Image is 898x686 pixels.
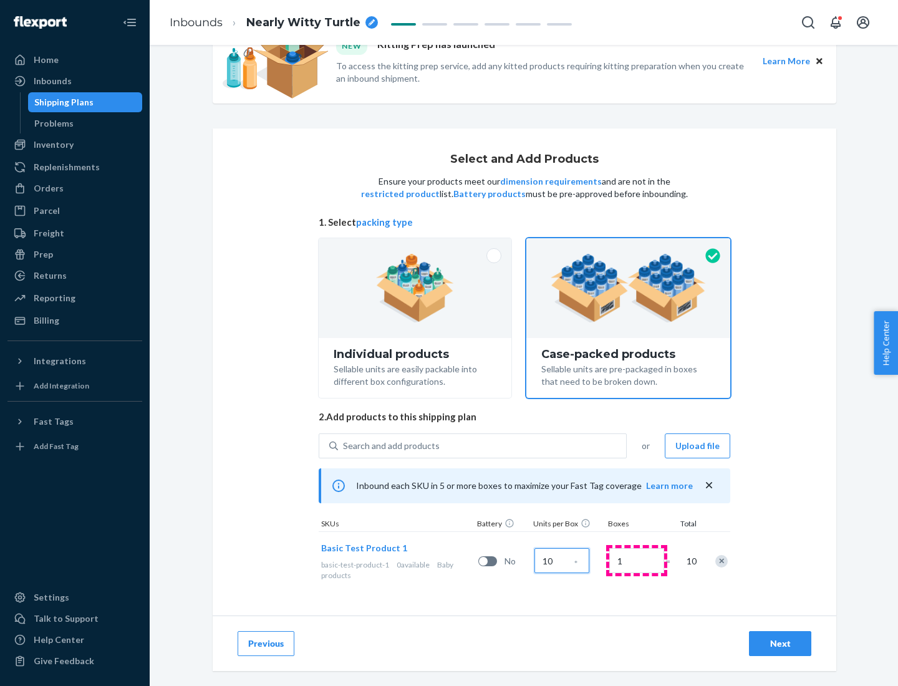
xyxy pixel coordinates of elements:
span: 2. Add products to this shipping plan [319,410,730,423]
div: Prep [34,248,53,261]
ol: breadcrumbs [160,4,388,41]
div: Returns [34,269,67,282]
button: Learn more [646,480,693,492]
button: Learn More [763,54,810,68]
a: Settings [7,587,142,607]
div: Boxes [606,518,668,531]
div: Freight [34,227,64,239]
div: Give Feedback [34,655,94,667]
div: Case-packed products [541,348,715,360]
a: Parcel [7,201,142,221]
div: Inbound each SKU in 5 or more boxes to maximize your Fast Tag coverage [319,468,730,503]
div: NEW [336,37,367,54]
span: No [505,555,529,568]
button: Integrations [7,351,142,371]
div: Settings [34,591,69,604]
a: Shipping Plans [28,92,143,112]
a: Add Integration [7,376,142,396]
a: Talk to Support [7,609,142,629]
p: Kitting Prep has launched [377,37,495,54]
div: Inbounds [34,75,72,87]
div: Home [34,54,59,66]
div: Billing [34,314,59,327]
button: Battery products [453,188,526,200]
div: Search and add products [343,440,440,452]
button: Open notifications [823,10,848,35]
span: Nearly Witty Turtle [246,15,360,31]
div: Talk to Support [34,612,99,625]
div: Next [760,637,801,650]
div: Help Center [34,634,84,646]
div: Fast Tags [34,415,74,428]
button: restricted product [361,188,440,200]
a: Inbounds [7,71,142,91]
div: Total [668,518,699,531]
button: Previous [238,631,294,656]
div: Inventory [34,138,74,151]
div: Individual products [334,348,496,360]
input: Number of boxes [609,548,664,573]
a: Prep [7,244,142,264]
a: Problems [28,114,143,133]
div: Sellable units are pre-packaged in boxes that need to be broken down. [541,360,715,388]
div: SKUs [319,518,475,531]
span: = [665,555,678,568]
div: Parcel [34,205,60,217]
a: Orders [7,178,142,198]
div: Reporting [34,292,75,304]
a: Returns [7,266,142,286]
p: Ensure your products meet our and are not in the list. must be pre-approved before inbounding. [360,175,689,200]
a: Inbounds [170,16,223,29]
a: Inventory [7,135,142,155]
div: Remove Item [715,555,728,568]
div: Add Fast Tag [34,441,79,452]
img: individual-pack.facf35554cb0f1810c75b2bd6df2d64e.png [376,254,454,322]
div: Battery [475,518,531,531]
span: Basic Test Product 1 [321,543,407,553]
span: 0 available [397,560,430,569]
button: Close [813,54,826,68]
button: Open Search Box [796,10,821,35]
div: Integrations [34,355,86,367]
a: Billing [7,311,142,331]
div: Units per Box [531,518,606,531]
a: Add Fast Tag [7,437,142,457]
img: Flexport logo [14,16,67,29]
div: Problems [34,117,74,130]
a: Freight [7,223,142,243]
a: Replenishments [7,157,142,177]
img: case-pack.59cecea509d18c883b923b81aeac6d0b.png [551,254,706,322]
button: Close Navigation [117,10,142,35]
a: Reporting [7,288,142,308]
span: or [642,440,650,452]
span: basic-test-product-1 [321,560,389,569]
button: Give Feedback [7,651,142,671]
button: Fast Tags [7,412,142,432]
button: Upload file [665,433,730,458]
div: Shipping Plans [34,96,94,109]
input: Case Quantity [534,548,589,573]
div: Baby products [321,559,473,581]
span: 10 [684,555,697,568]
button: Help Center [874,311,898,375]
div: Replenishments [34,161,100,173]
div: Orders [34,182,64,195]
button: packing type [356,216,413,229]
button: Open account menu [851,10,876,35]
a: Home [7,50,142,70]
p: To access the kitting prep service, add any kitted products requiring kitting preparation when yo... [336,60,751,85]
h1: Select and Add Products [450,153,599,166]
button: Basic Test Product 1 [321,542,407,554]
button: close [703,479,715,492]
button: dimension requirements [500,175,602,188]
button: Next [749,631,811,656]
span: 1. Select [319,216,730,229]
a: Help Center [7,630,142,650]
div: Add Integration [34,380,89,391]
div: Sellable units are easily packable into different box configurations. [334,360,496,388]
